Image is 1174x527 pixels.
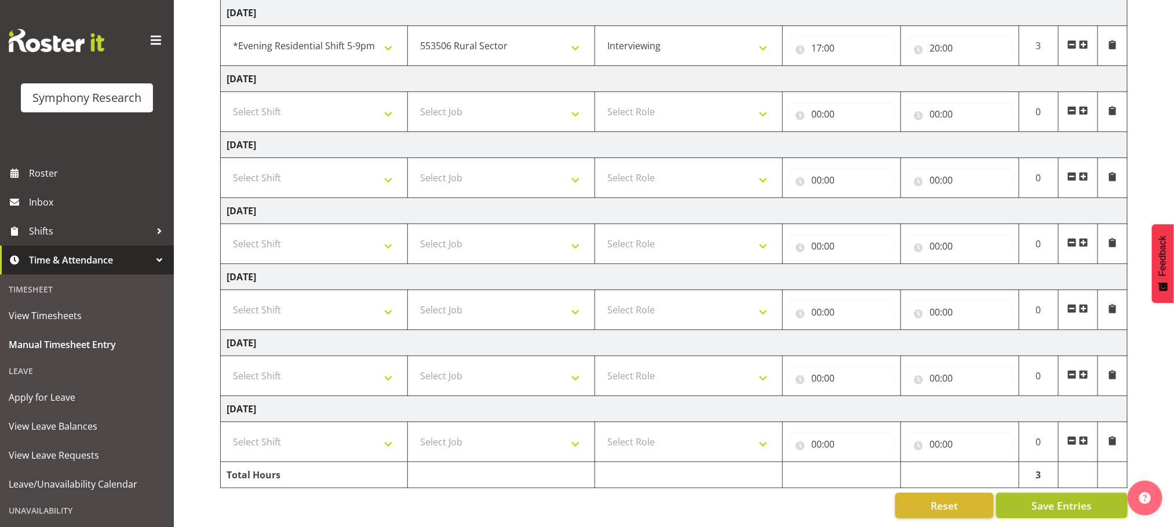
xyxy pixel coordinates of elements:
span: Inbox [29,193,168,211]
input: Click to select... [907,367,1013,390]
input: Click to select... [789,433,895,456]
input: Click to select... [907,235,1013,258]
div: Unavailability [3,499,171,522]
span: View Timesheets [9,307,165,324]
td: 0 [1019,422,1058,462]
td: [DATE] [221,264,1128,290]
td: Total Hours [221,462,408,488]
span: View Leave Requests [9,447,165,464]
button: Reset [895,493,994,518]
img: Rosterit website logo [9,29,104,52]
td: [DATE] [221,330,1128,356]
td: [DATE] [221,132,1128,158]
button: Save Entries [996,493,1128,518]
input: Click to select... [789,235,895,258]
button: Feedback - Show survey [1152,224,1174,303]
input: Click to select... [789,367,895,390]
input: Click to select... [789,301,895,324]
a: Leave/Unavailability Calendar [3,470,171,499]
span: Shifts [29,222,151,240]
span: Time & Attendance [29,251,151,269]
input: Click to select... [907,36,1013,60]
input: Click to select... [907,169,1013,192]
span: View Leave Balances [9,418,165,435]
a: View Timesheets [3,301,171,330]
a: View Leave Requests [3,441,171,470]
div: Symphony Research [32,89,141,107]
input: Click to select... [907,103,1013,126]
td: 0 [1019,224,1058,264]
input: Click to select... [907,433,1013,456]
a: Apply for Leave [3,383,171,412]
span: Leave/Unavailability Calendar [9,475,165,493]
img: help-xxl-2.png [1139,492,1151,504]
span: Roster [29,164,168,182]
td: 0 [1019,158,1058,198]
div: Leave [3,359,171,383]
td: 0 [1019,290,1058,330]
input: Click to select... [789,103,895,126]
td: 0 [1019,356,1058,396]
input: Click to select... [789,36,895,60]
a: View Leave Balances [3,412,171,441]
span: Apply for Leave [9,389,165,406]
span: Save Entries [1031,498,1092,513]
td: [DATE] [221,396,1128,422]
td: [DATE] [221,66,1128,92]
span: Reset [931,498,958,513]
td: 0 [1019,92,1058,132]
div: Timesheet [3,277,171,301]
a: Manual Timesheet Entry [3,330,171,359]
span: Feedback [1158,236,1168,276]
td: [DATE] [221,198,1128,224]
span: Manual Timesheet Entry [9,336,165,353]
td: 3 [1019,462,1058,488]
input: Click to select... [789,169,895,192]
input: Click to select... [907,301,1013,324]
td: 3 [1019,26,1058,66]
